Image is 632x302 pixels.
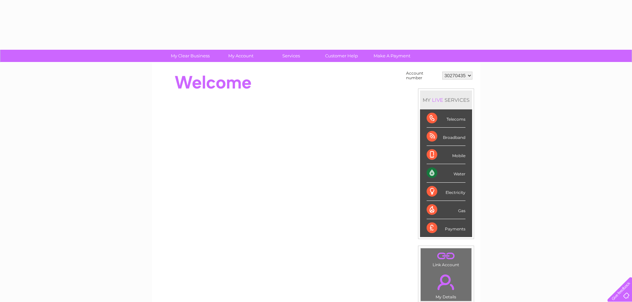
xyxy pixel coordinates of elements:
div: Gas [427,201,465,219]
div: LIVE [431,97,445,103]
div: Mobile [427,146,465,164]
a: . [422,250,470,262]
div: Broadband [427,128,465,146]
div: Telecoms [427,109,465,128]
a: My Clear Business [163,50,218,62]
div: Water [427,164,465,182]
div: Electricity [427,183,465,201]
a: Make A Payment [365,50,419,62]
a: Customer Help [314,50,369,62]
a: Services [264,50,318,62]
td: Link Account [420,248,472,269]
td: Account number [404,69,441,82]
a: My Account [213,50,268,62]
div: MY SERVICES [420,91,472,109]
td: My Details [420,269,472,301]
a: . [422,271,470,294]
div: Payments [427,219,465,237]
